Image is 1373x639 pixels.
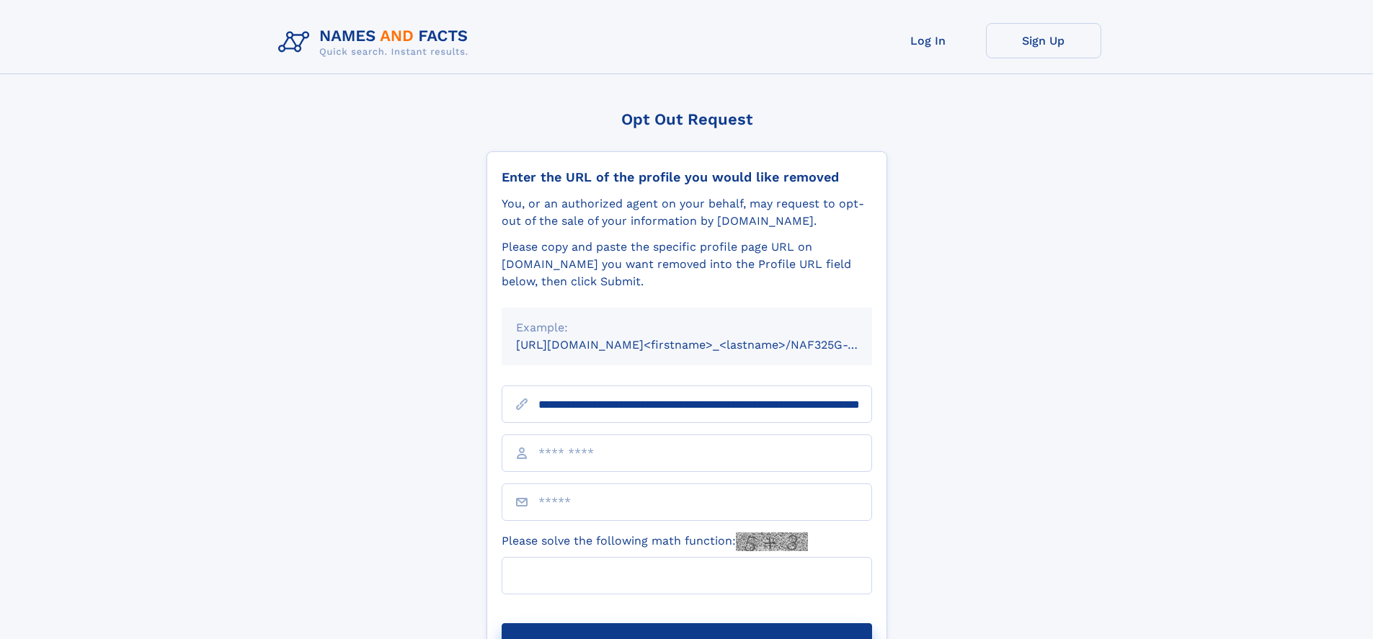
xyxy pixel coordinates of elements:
[871,23,986,58] a: Log In
[272,23,480,62] img: Logo Names and Facts
[502,532,808,551] label: Please solve the following math function:
[516,319,858,336] div: Example:
[502,238,872,290] div: Please copy and paste the specific profile page URL on [DOMAIN_NAME] you want removed into the Pr...
[502,169,872,185] div: Enter the URL of the profile you would like removed
[986,23,1101,58] a: Sign Up
[516,338,899,352] small: [URL][DOMAIN_NAME]<firstname>_<lastname>/NAF325G-xxxxxxxx
[502,195,872,230] div: You, or an authorized agent on your behalf, may request to opt-out of the sale of your informatio...
[486,110,887,128] div: Opt Out Request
